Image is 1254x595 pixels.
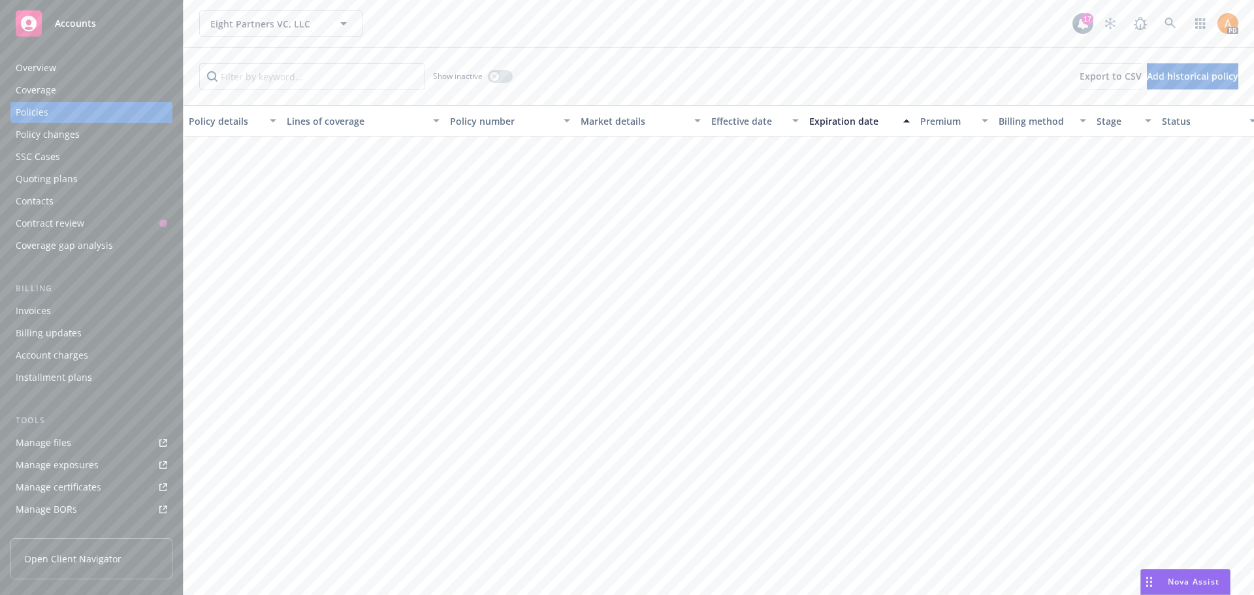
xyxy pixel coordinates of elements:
button: Lines of coverage [281,105,445,137]
div: Contacts [16,191,54,212]
a: Policies [10,102,172,123]
div: Stage [1097,114,1137,128]
a: Quoting plans [10,169,172,189]
div: Manage certificates [16,477,101,498]
a: Contacts [10,191,172,212]
div: Coverage [16,80,56,101]
button: Add historical policy [1147,63,1238,89]
a: Coverage gap analysis [10,235,172,256]
div: SSC Cases [16,146,60,167]
div: Manage BORs [16,499,77,520]
button: Premium [915,105,993,137]
a: Search [1157,10,1183,37]
button: Expiration date [804,105,915,137]
a: Billing updates [10,323,172,344]
div: Status [1162,114,1242,128]
span: Add historical policy [1147,70,1238,82]
div: Coverage gap analysis [16,235,113,256]
button: Eight Partners VC, LLC [199,10,362,37]
div: Effective date [711,114,784,128]
button: Effective date [706,105,804,137]
a: Accounts [10,5,172,42]
div: Quoting plans [16,169,78,189]
div: Billing updates [16,323,82,344]
a: Coverage [10,80,172,101]
a: Summary of insurance [10,521,172,542]
a: Switch app [1187,10,1214,37]
div: Tools [10,414,172,427]
div: Billing [10,282,172,295]
a: Installment plans [10,367,172,388]
div: Overview [16,57,56,78]
button: Nova Assist [1140,569,1230,595]
div: Drag to move [1141,570,1157,594]
span: Export to CSV [1080,70,1142,82]
div: Manage exposures [16,455,99,475]
a: Invoices [10,300,172,321]
a: Account charges [10,345,172,366]
img: photo [1217,13,1238,34]
div: Account charges [16,345,88,366]
span: Nova Assist [1168,576,1219,587]
span: Show inactive [433,71,483,82]
div: Market details [581,114,686,128]
div: Invoices [16,300,51,321]
div: Premium [920,114,974,128]
a: Report a Bug [1127,10,1153,37]
div: Policy details [189,114,262,128]
div: Manage files [16,432,71,453]
a: Manage exposures [10,455,172,475]
div: Lines of coverage [287,114,425,128]
div: Expiration date [809,114,895,128]
div: Contract review [16,213,84,234]
span: Accounts [55,18,96,29]
a: Stop snowing [1097,10,1123,37]
div: Policy changes [16,124,80,145]
span: Eight Partners VC, LLC [210,17,323,31]
input: Filter by keyword... [199,63,425,89]
a: SSC Cases [10,146,172,167]
button: Stage [1091,105,1157,137]
a: Manage BORs [10,499,172,520]
div: 17 [1082,13,1093,25]
div: Installment plans [16,367,92,388]
button: Market details [575,105,706,137]
a: Manage files [10,432,172,453]
button: Export to CSV [1080,63,1142,89]
button: Policy details [184,105,281,137]
span: Open Client Navigator [24,552,121,566]
div: Summary of insurance [16,521,115,542]
button: Billing method [993,105,1091,137]
button: Policy number [445,105,575,137]
a: Manage certificates [10,477,172,498]
div: Billing method [999,114,1072,128]
a: Contract review [10,213,172,234]
a: Overview [10,57,172,78]
div: Policies [16,102,48,123]
a: Policy changes [10,124,172,145]
div: Policy number [450,114,556,128]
